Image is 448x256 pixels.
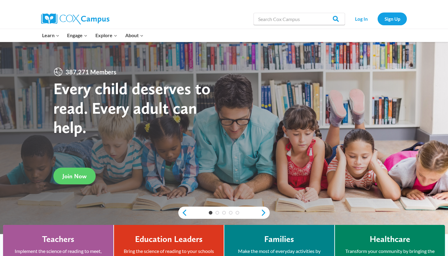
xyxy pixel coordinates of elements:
input: Search Cox Campus [254,13,345,25]
a: Log In [348,12,375,25]
span: Learn [42,31,59,39]
a: 2 [215,211,219,215]
a: 3 [222,211,226,215]
a: 4 [229,211,233,215]
a: previous [178,209,187,216]
span: About [125,31,144,39]
div: content slider buttons [178,207,270,219]
span: Explore [95,31,117,39]
h4: Teachers [42,234,74,244]
a: Join Now [53,168,96,184]
a: Sign Up [378,12,407,25]
h4: Families [264,234,294,244]
h4: Education Leaders [135,234,203,244]
a: 1 [209,211,212,215]
a: 5 [236,211,239,215]
nav: Primary Navigation [38,29,147,42]
nav: Secondary Navigation [348,12,407,25]
img: Cox Campus [41,13,109,24]
a: next [261,209,270,216]
span: 387,271 Members [63,67,119,77]
strong: Every child deserves to read. Every adult can help. [53,79,211,137]
span: Engage [67,31,87,39]
h4: Healthcare [370,234,410,244]
span: Join Now [62,172,87,180]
